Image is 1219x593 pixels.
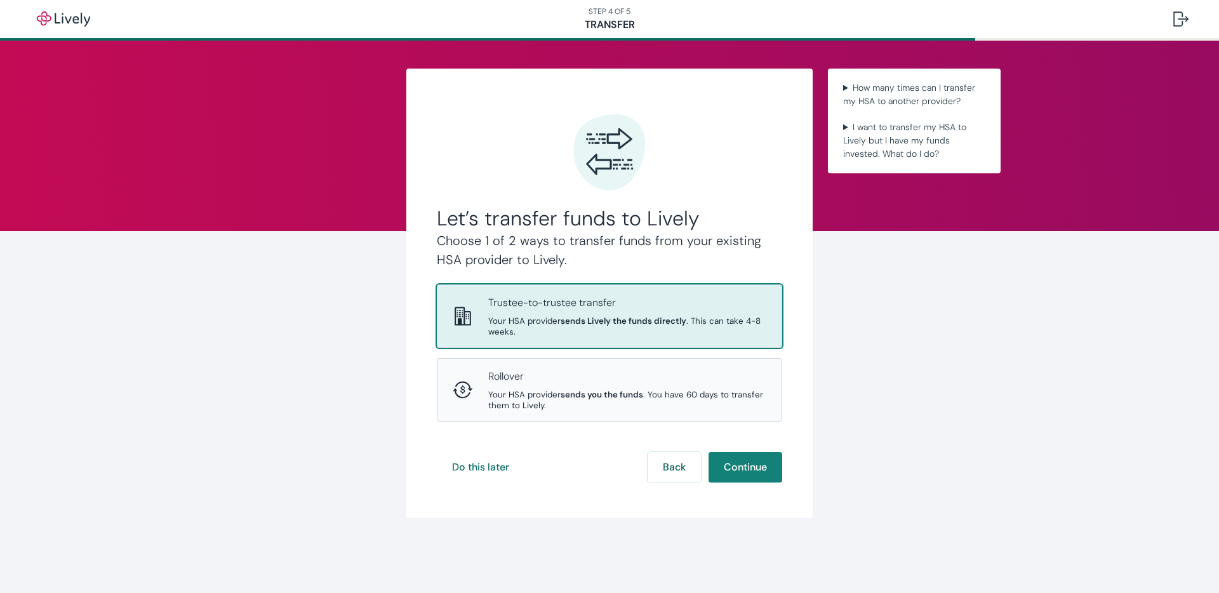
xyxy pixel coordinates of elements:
span: Your HSA provider . You have 60 days to transfer them to Lively. [488,389,766,411]
button: Back [648,452,701,483]
button: Trustee-to-trusteeTrustee-to-trustee transferYour HSA providersends Lively the funds directly. Th... [437,285,782,347]
span: Your HSA provider . This can take 4-8 weeks. [488,316,766,337]
summary: How many times can I transfer my HSA to another provider? [838,79,990,110]
strong: sends Lively the funds directly [561,316,686,326]
p: Trustee-to-trustee transfer [488,295,766,310]
svg: Rollover [453,380,473,400]
button: RolloverRolloverYour HSA providersends you the funds. You have 60 days to transfer them to Lively. [437,359,782,421]
button: Do this later [437,452,524,483]
h2: Let’s transfer funds to Lively [437,206,782,231]
img: Lively [28,11,99,27]
strong: sends you the funds [561,389,643,400]
summary: I want to transfer my HSA to Lively but I have my funds invested. What do I do? [838,118,990,163]
button: Log out [1163,4,1199,34]
h4: Choose 1 of 2 ways to transfer funds from your existing HSA provider to Lively. [437,231,782,269]
svg: Trustee-to-trustee [453,306,473,326]
p: Rollover [488,369,766,384]
button: Continue [709,452,782,483]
